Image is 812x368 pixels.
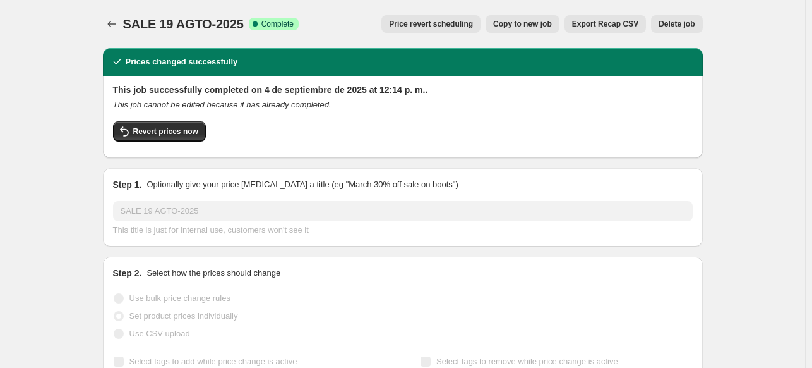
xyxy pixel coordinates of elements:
[129,329,190,338] span: Use CSV upload
[113,100,331,109] i: This job cannot be edited because it has already completed.
[133,126,198,137] span: Revert prices now
[564,15,646,33] button: Export Recap CSV
[436,357,618,366] span: Select tags to remove while price change is active
[129,293,230,303] span: Use bulk price change rules
[261,19,294,29] span: Complete
[651,15,702,33] button: Delete job
[113,121,206,142] button: Revert prices now
[146,178,458,191] p: Optionally give your price [MEDICAL_DATA] a title (eg "March 30% off sale on boots")
[659,19,695,29] span: Delete job
[129,357,297,366] span: Select tags to add while price change is active
[103,15,121,33] button: Price change jobs
[113,267,142,279] h2: Step 2.
[113,225,309,235] span: This title is just for internal use, customers won't see it
[493,19,552,29] span: Copy to new job
[123,17,244,31] span: SALE 19 AGTO-2025
[113,201,693,221] input: 30% off holiday sale
[381,15,481,33] button: Price revert scheduling
[113,83,693,96] h2: This job successfully completed on 4 de septiembre de 2025 at 12:14 p. m..
[113,178,142,191] h2: Step 1.
[129,311,238,321] span: Set product prices individually
[389,19,473,29] span: Price revert scheduling
[486,15,559,33] button: Copy to new job
[146,267,280,279] p: Select how the prices should change
[572,19,638,29] span: Export Recap CSV
[126,56,238,68] h2: Prices changed successfully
